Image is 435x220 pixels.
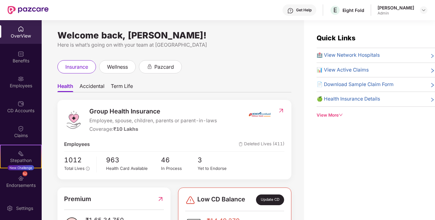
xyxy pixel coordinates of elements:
[86,167,90,171] span: info-circle
[89,125,217,133] div: Coverage:
[113,126,138,132] span: ₹10 Lakhs
[378,5,414,11] div: [PERSON_NAME]
[296,8,312,13] div: Get Help
[185,195,195,205] img: svg+xml;base64,PHN2ZyBpZD0iRGFuZ2VyLTMyeDMyIiB4bWxucz0iaHR0cDovL3d3dy53My5vcmcvMjAwMC9zdmciIHdpZH...
[161,165,198,172] div: In Process
[106,165,161,172] div: Health Card Available
[239,141,284,148] span: Deleted Lives (411)
[8,165,34,170] div: New Challenge
[64,141,90,148] span: Employees
[89,107,217,116] span: Group Health Insurance
[256,194,284,205] div: Update CD
[317,34,355,42] span: Quick Links
[430,82,435,88] span: right
[248,107,271,122] img: insurerIcon
[278,107,284,114] img: RedirectIcon
[430,53,435,59] span: right
[333,6,337,14] span: E
[154,63,174,71] span: pazcard
[147,64,152,69] div: animation
[18,175,24,182] img: svg+xml;base64,PHN2ZyBpZD0iRW5kb3JzZW1lbnRzIiB4bWxucz0iaHR0cDovL3d3dy53My5vcmcvMjAwMC9zdmciIHdpZH...
[64,155,92,165] span: 1012
[343,7,364,13] div: Eight Fold
[18,125,24,132] img: svg+xml;base64,PHN2ZyBpZD0iQ2xhaW0iIHhtbG5zPSJodHRwOi8vd3d3LnczLm9yZy8yMDAwL3N2ZyIgd2lkdGg9IjIwIi...
[430,96,435,103] span: right
[106,155,161,165] span: 963
[239,142,243,146] img: deleteIcon
[198,155,234,165] span: 3
[378,11,414,16] div: Admin
[317,112,435,119] div: View More
[339,113,343,117] span: down
[111,83,133,92] span: Term Life
[317,81,394,88] span: 📄 Download Sample Claim Form
[317,66,369,74] span: 📊 View Active Claims
[64,194,91,204] span: Premium
[287,8,294,14] img: svg+xml;base64,PHN2ZyBpZD0iSGVscC0zMngzMiIgeG1sbnM9Imh0dHA6Ly93d3cudzMub3JnLzIwMDAvc3ZnIiB3aWR0aD...
[18,51,24,57] img: svg+xml;base64,PHN2ZyBpZD0iQmVuZWZpdHMiIHhtbG5zPSJodHRwOi8vd3d3LnczLm9yZy8yMDAwL3N2ZyIgd2lkdGg9Ij...
[197,194,245,205] span: Low CD Balance
[57,33,291,38] div: Welcome back, [PERSON_NAME]!
[198,165,234,172] div: Yet to Endorse
[1,157,41,164] div: Stepathon
[8,6,49,14] img: New Pazcare Logo
[57,83,73,92] span: Health
[157,194,164,204] img: RedirectIcon
[18,26,24,32] img: svg+xml;base64,PHN2ZyBpZD0iSG9tZSIgeG1sbnM9Imh0dHA6Ly93d3cudzMub3JnLzIwMDAvc3ZnIiB3aWR0aD0iMjAiIG...
[18,150,24,157] img: svg+xml;base64,PHN2ZyB4bWxucz0iaHR0cDovL3d3dy53My5vcmcvMjAwMC9zdmciIHdpZHRoPSIyMSIgaGVpZ2h0PSIyMC...
[14,205,35,211] div: Settings
[57,41,291,49] div: Here is what’s going on with your team at [GEOGRAPHIC_DATA]
[89,117,217,124] span: Employee, spouse, children, parents or parent-in-laws
[161,155,198,165] span: 46
[107,63,128,71] span: wellness
[65,63,88,71] span: insurance
[80,83,104,92] span: Accidental
[18,101,24,107] img: svg+xml;base64,PHN2ZyBpZD0iQ0RfQWNjb3VudHMiIGRhdGEtbmFtZT0iQ0QgQWNjb3VudHMiIHhtbG5zPSJodHRwOi8vd3...
[421,8,426,13] img: svg+xml;base64,PHN2ZyBpZD0iRHJvcGRvd24tMzJ4MzIiIHhtbG5zPSJodHRwOi8vd3d3LnczLm9yZy8yMDAwL3N2ZyIgd2...
[317,95,380,103] span: 🍏 Health Insurance Details
[64,110,83,129] img: logo
[18,76,24,82] img: svg+xml;base64,PHN2ZyBpZD0iRW1wbG95ZWVzIiB4bWxucz0iaHR0cDovL3d3dy53My5vcmcvMjAwMC9zdmciIHdpZHRoPS...
[64,166,85,171] span: Total Lives
[7,205,13,211] img: svg+xml;base64,PHN2ZyBpZD0iU2V0dGluZy0yMHgyMCIgeG1sbnM9Imh0dHA6Ly93d3cudzMub3JnLzIwMDAvc3ZnIiB3aW...
[430,67,435,74] span: right
[22,171,27,176] div: 52
[317,51,380,59] span: 🏥 View Network Hospitals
